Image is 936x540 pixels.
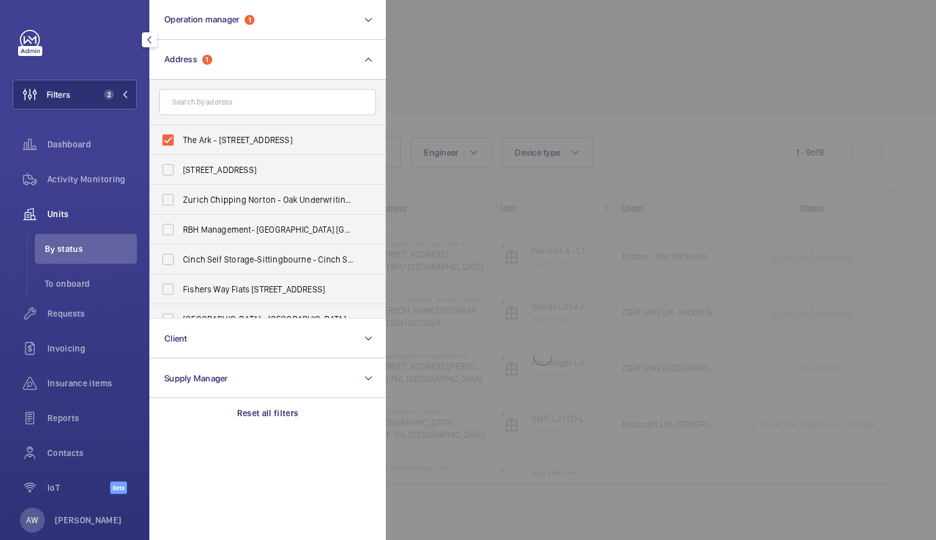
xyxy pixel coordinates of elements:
[104,90,114,100] span: 2
[45,277,137,290] span: To onboard
[47,377,137,389] span: Insurance items
[26,514,38,526] p: AW
[12,80,137,109] button: Filters2
[47,412,137,424] span: Reports
[47,447,137,459] span: Contacts
[47,482,110,494] span: IoT
[45,243,137,255] span: By status
[47,208,137,220] span: Units
[55,514,122,526] p: [PERSON_NAME]
[110,482,127,494] span: Beta
[47,88,70,101] span: Filters
[47,307,137,320] span: Requests
[47,342,137,355] span: Invoicing
[47,138,137,151] span: Dashboard
[47,173,137,185] span: Activity Monitoring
